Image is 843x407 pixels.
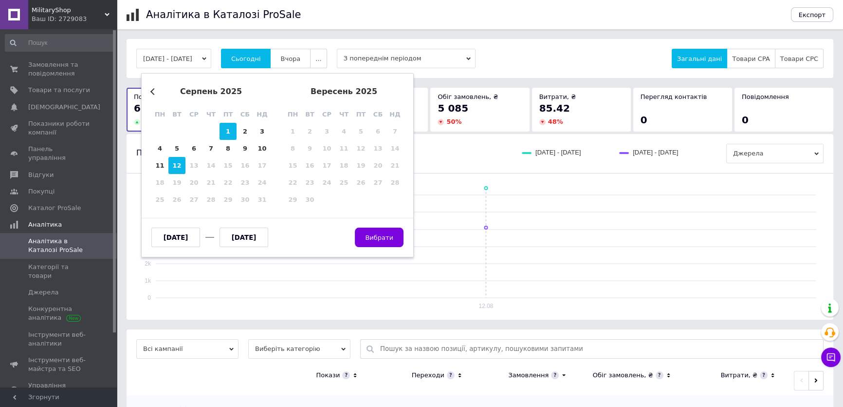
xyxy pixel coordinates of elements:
span: Сьогодні [231,55,261,62]
span: Інструменти веб-аналітики [28,330,90,348]
div: Not available четвер, 14-е серпня 2025 р. [202,157,220,174]
span: Каталог ProSale [28,204,81,213]
span: Повідомлення [742,93,789,100]
span: [DEMOGRAPHIC_DATA] [28,103,100,112]
button: Загальні дані [672,49,727,68]
div: Not available середа, 13-е серпня 2025 р. [185,157,202,174]
div: Not available вівторок, 16-е вересня 2025 р. [301,157,318,174]
text: 12.08 [478,303,493,310]
div: Not available субота, 6-е вересня 2025 р. [369,123,386,140]
input: Пошук за назвою позиції, артикулу, пошуковими запитами [380,340,818,358]
span: З попереднім періодом [337,49,476,68]
div: сб [369,106,386,123]
span: Замовлення та повідомлення [28,60,90,78]
span: Показники роботи компанії [28,119,90,137]
div: Not available п’ятниця, 12-е вересня 2025 р. [352,140,369,157]
span: Аналітика [28,220,62,229]
div: Not available вівторок, 9-е вересня 2025 р. [301,140,318,157]
div: Not available вівторок, 19-е серпня 2025 р. [168,174,185,191]
div: Покази [316,371,340,380]
div: Not available неділя, 31-е серпня 2025 р. [254,191,271,208]
button: Чат з покупцем [821,348,841,367]
div: нд [386,106,403,123]
span: Вчора [280,55,300,62]
div: ср [318,106,335,123]
h1: Аналітика в Каталозі ProSale [146,9,301,20]
div: Choose вівторок, 5-е серпня 2025 р. [168,140,185,157]
input: Пошук [5,34,114,52]
div: Not available неділя, 17-е серпня 2025 р. [254,157,271,174]
div: Not available субота, 30-е серпня 2025 р. [237,191,254,208]
span: 6 410 [134,102,165,114]
button: Товари CPA [727,49,775,68]
div: Not available понеділок, 18-е серпня 2025 р. [151,174,168,191]
div: Not available вівторок, 26-е серпня 2025 р. [168,191,185,208]
span: 0 [641,114,647,126]
div: вт [301,106,318,123]
div: чт [202,106,220,123]
div: Not available середа, 3-є вересня 2025 р. [318,123,335,140]
div: Not available субота, 23-є серпня 2025 р. [237,174,254,191]
button: Previous Month [150,88,157,95]
span: 50 % [446,118,461,125]
span: Аналітика в Каталозі ProSale [28,237,90,254]
div: Not available вівторок, 2-е вересня 2025 р. [301,123,318,140]
div: Choose неділя, 10-е серпня 2025 р. [254,140,271,157]
div: month 2025-09 [284,123,403,208]
div: Choose субота, 2-е серпня 2025 р. [237,123,254,140]
div: Not available понеділок, 22-е вересня 2025 р. [284,174,301,191]
span: Перегляд контактів [641,93,707,100]
div: Not available четвер, 28-е серпня 2025 р. [202,191,220,208]
span: 0 [742,114,749,126]
div: Choose п’ятниця, 8-е серпня 2025 р. [220,140,237,157]
div: Not available п’ятниця, 22-е серпня 2025 р. [220,174,237,191]
div: Not available середа, 10-е вересня 2025 р. [318,140,335,157]
span: Інструменти веб-майстра та SEO [28,356,90,373]
div: пн [151,106,168,123]
div: Not available понеділок, 25-е серпня 2025 р. [151,191,168,208]
span: Категорії та товари [28,263,90,280]
span: Покази [134,93,158,100]
text: 2k [145,260,151,267]
text: 0 [147,294,151,301]
span: Управління сайтом [28,381,90,399]
div: пн [284,106,301,123]
span: Джерела [28,288,58,297]
div: Not available четвер, 4-е вересня 2025 р. [335,123,352,140]
div: Choose п’ятниця, 1-е серпня 2025 р. [220,123,237,140]
div: нд [254,106,271,123]
div: Not available четвер, 25-е вересня 2025 р. [335,174,352,191]
button: Сьогодні [221,49,271,68]
div: Choose субота, 9-е серпня 2025 р. [237,140,254,157]
button: ... [310,49,327,68]
div: Обіг замовлень, ₴ [593,371,653,380]
div: Not available п’ятниця, 19-е вересня 2025 р. [352,157,369,174]
span: 48 % [548,118,563,125]
div: Not available неділя, 14-е вересня 2025 р. [386,140,403,157]
div: Not available п’ятниця, 5-е вересня 2025 р. [352,123,369,140]
div: пт [352,106,369,123]
button: Товари CPC [775,49,824,68]
button: Вибрати [355,228,403,247]
span: 5 085 [438,102,468,114]
div: Choose неділя, 3-є серпня 2025 р. [254,123,271,140]
button: Експорт [791,7,834,22]
div: Choose понеділок, 11-е серпня 2025 р. [151,157,168,174]
span: Товари та послуги [28,86,90,95]
div: Not available неділя, 28-е вересня 2025 р. [386,174,403,191]
span: Витрати, ₴ [539,93,576,100]
text: 1k [145,277,151,284]
div: Not available понеділок, 1-е вересня 2025 р. [284,123,301,140]
span: Експорт [799,11,826,19]
div: Замовлення [508,371,549,380]
span: Конкурентна аналітика [28,305,90,322]
div: Not available четвер, 21-е серпня 2025 р. [202,174,220,191]
div: Not available неділя, 24-е серпня 2025 р. [254,174,271,191]
div: Not available понеділок, 29-е вересня 2025 р. [284,191,301,208]
span: Вибрати [365,234,393,241]
span: Відгуки [28,171,54,179]
div: пт [220,106,237,123]
div: Not available субота, 27-е вересня 2025 р. [369,174,386,191]
div: вт [168,106,185,123]
span: Товари CPA [732,55,770,62]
